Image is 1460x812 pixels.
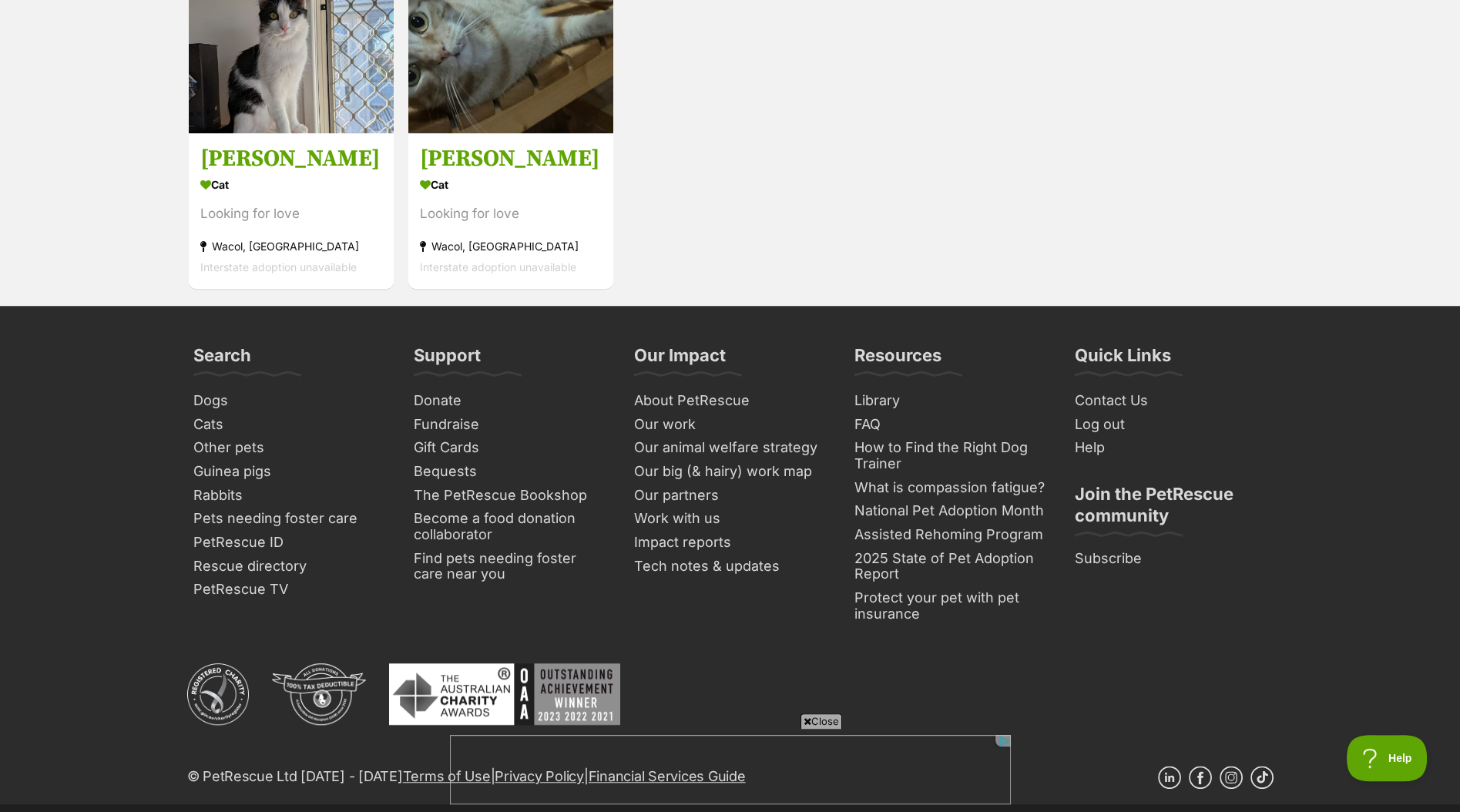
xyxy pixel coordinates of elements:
[200,173,382,196] div: Cat
[187,436,392,460] a: Other pets
[187,578,392,602] a: PetRescue TV
[1075,344,1171,375] h3: Quick Links
[628,531,833,555] a: Impact reports
[628,484,833,508] a: Our partners
[187,389,392,413] a: Dogs
[420,203,602,224] div: Looking for love
[187,507,392,531] a: Pets needing foster care
[420,173,602,196] div: Cat
[800,713,842,729] span: Close
[187,484,392,508] a: Rabbits
[187,460,392,484] a: Guinea pigs
[408,460,613,484] a: Bequests
[403,768,491,784] a: Terms of Use
[628,555,833,579] a: Tech notes & updates
[272,663,366,725] img: DGR
[408,133,613,289] a: [PERSON_NAME] Cat Looking for love Wacol, [GEOGRAPHIC_DATA] Interstate adoption unavailable favou...
[1158,766,1181,789] a: Linkedin
[848,586,1053,626] a: Protect your pet with pet insurance
[1069,413,1274,437] a: Log out
[628,507,833,531] a: Work with us
[1189,766,1212,789] a: Facebook
[1069,547,1274,571] a: Subscribe
[634,344,726,375] h3: Our Impact
[408,547,613,586] a: Find pets needing foster care near you
[628,436,833,460] a: Our animal welfare strategy
[854,344,941,375] h3: Resources
[420,144,602,173] h3: [PERSON_NAME]
[628,413,833,437] a: Our work
[848,413,1053,437] a: FAQ
[408,389,613,413] a: Donate
[200,144,382,173] h3: [PERSON_NAME]
[1069,436,1274,460] a: Help
[200,236,382,257] div: Wacol, [GEOGRAPHIC_DATA]
[848,436,1053,475] a: How to Find the Right Dog Trainer
[189,133,394,289] a: [PERSON_NAME] Cat Looking for love Wacol, [GEOGRAPHIC_DATA] Interstate adoption unavailable favou...
[848,499,1053,523] a: National Pet Adoption Month
[1075,483,1267,535] h3: Join the PetRescue community
[408,413,613,437] a: Fundraise
[414,344,481,375] h3: Support
[187,413,392,437] a: Cats
[1250,766,1274,789] a: TikTok
[848,389,1053,413] a: Library
[1220,766,1243,789] a: Instagram
[408,436,613,460] a: Gift Cards
[389,663,620,725] img: Australian Charity Awards - Outstanding Achievement Winner 2023 - 2022 - 2021
[628,460,833,484] a: Our big (& hairy) work map
[187,555,392,579] a: Rescue directory
[848,476,1053,500] a: What is compassion fatigue?
[187,531,392,555] a: PetRescue ID
[187,766,746,787] p: © PetRescue Ltd [DATE] - [DATE] | |
[200,260,357,273] span: Interstate adoption unavailable
[1347,735,1429,781] iframe: Help Scout Beacon - Open
[1069,389,1274,413] a: Contact Us
[408,507,613,546] a: Become a food donation collaborator
[420,260,576,273] span: Interstate adoption unavailable
[420,236,602,257] div: Wacol, [GEOGRAPHIC_DATA]
[628,389,833,413] a: About PetRescue
[450,735,1011,804] iframe: Advertisement
[200,203,382,224] div: Looking for love
[848,523,1053,547] a: Assisted Rehoming Program
[187,663,249,725] img: ACNC
[193,344,251,375] h3: Search
[408,484,613,508] a: The PetRescue Bookshop
[848,547,1053,586] a: 2025 State of Pet Adoption Report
